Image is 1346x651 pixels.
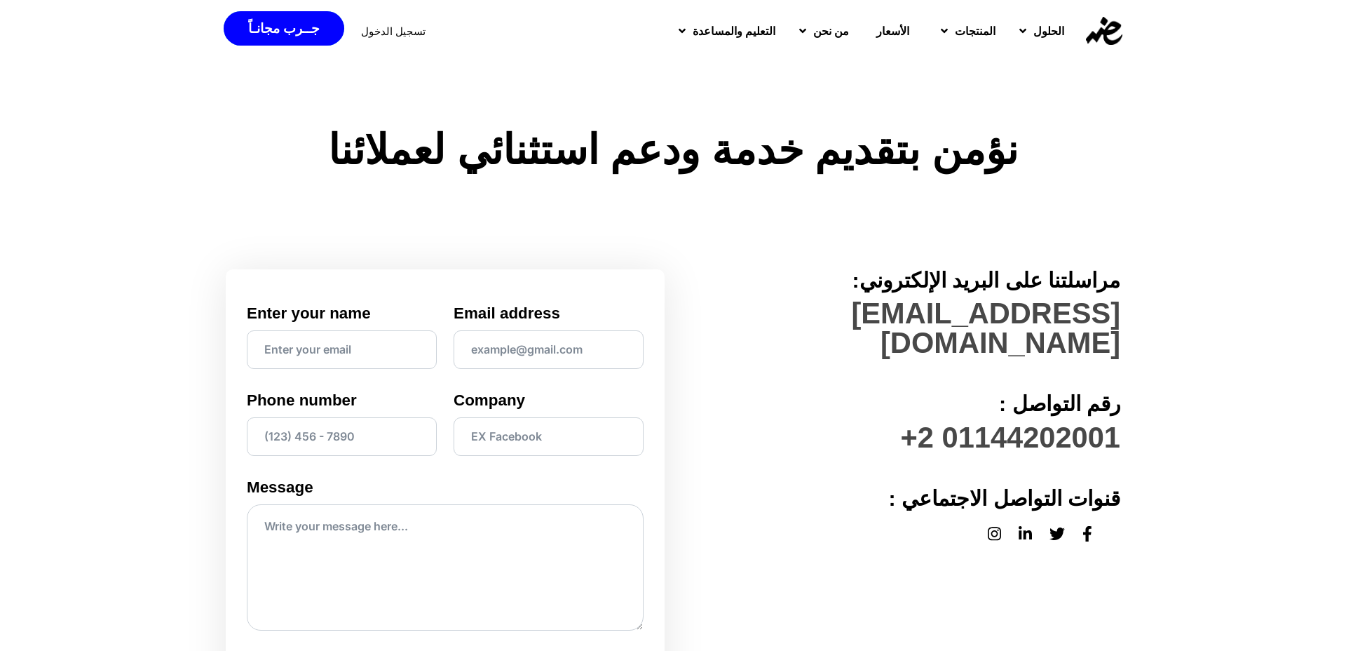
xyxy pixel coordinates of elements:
[785,13,859,49] a: من نحن
[1033,22,1064,39] span: الحلول
[955,22,995,39] span: المنتجات
[454,417,644,456] input: EX Facebook
[454,330,644,369] input: example@gmail.com
[1005,13,1074,49] a: الحلول
[665,13,785,49] a: التعليم والمساعدة
[247,391,437,473] h5: Phone number
[681,299,1120,357] h3: [EMAIL_ADDRESS][DOMAIN_NAME]
[681,423,1120,452] h3: 01144202001 2+
[224,11,344,46] a: جــرب مجانـاً
[681,269,1120,290] h4: مراسلتنا على البريد الإلكتروني:
[693,22,775,39] span: التعليم والمساعدة
[454,304,644,386] h5: Email address
[217,125,1129,175] h2: نؤمن بتقديم خدمة ودعم استثنائي لعملائنا
[454,391,644,473] h5: Company
[859,13,927,49] a: الأسعار
[361,26,426,36] a: تسجيل الدخول
[1086,17,1122,45] img: eDariba
[247,330,437,369] input: Enter your email
[927,13,1005,49] a: المنتجات
[247,417,437,456] input: (123) 456 - 7890
[681,488,1120,509] h4: قنوات التواصل الاجتماعي :
[247,304,437,386] h5: Enter your name
[681,393,1120,414] h4: رقم التواصل :
[876,22,909,39] span: الأسعار
[248,22,320,35] span: جــرب مجانـاً
[813,22,849,39] span: من نحن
